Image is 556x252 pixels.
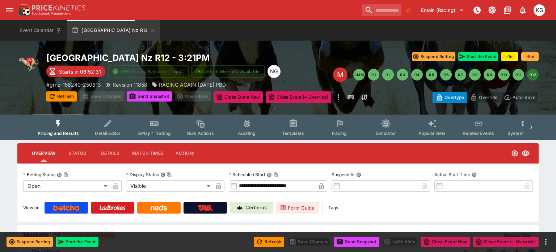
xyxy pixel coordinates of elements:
[521,149,530,158] svg: Visible
[46,91,77,102] button: Refresh
[328,202,339,214] label: Tags:
[95,131,121,136] span: Detail Editor
[46,52,292,63] h2: Copy To Clipboard
[187,131,214,136] span: Bulk Actions
[56,237,98,247] button: Start the Event
[32,115,524,140] div: Event type filters
[23,202,42,214] label: View on :
[376,131,396,136] span: Simulator
[479,94,497,101] p: Override
[108,65,189,78] button: SRM Prices Available (Top4)
[433,92,539,103] div: Start From
[3,4,16,17] button: open drawer
[501,92,539,103] button: Auto-Save
[507,131,543,136] span: System Controls
[126,172,159,178] p: Display Status
[498,69,510,80] button: R10
[362,4,401,16] input: search
[511,150,518,157] svg: Open
[17,52,41,75] img: greyhound_racing.png
[455,69,466,80] button: R7
[267,172,272,177] button: Scheduled StartCopy To Clipboard
[418,131,446,136] span: Popular Bets
[473,237,539,247] button: Close Event (+ Override)
[484,69,495,80] button: R9
[175,91,211,102] div: split button
[46,81,101,88] p: Copy To Clipboard
[440,69,452,80] button: R6
[403,4,414,16] button: No Bookmarks
[94,145,126,162] button: Details
[167,172,172,177] button: Copy To Clipboard
[38,131,79,136] span: Pricing and Results
[516,4,529,17] button: Notifications
[238,131,256,136] span: Auditing
[445,94,464,101] p: Overtype
[426,69,437,80] button: R5
[113,81,147,88] p: Revision 11858
[469,69,481,80] button: R8
[61,145,94,162] button: Status
[397,69,408,80] button: R3
[57,172,62,177] button: Betting StatusCopy To Clipboard
[23,172,55,178] p: Betting Status
[245,204,267,211] p: Cerberus
[472,172,477,177] button: Actual Start Time
[382,69,394,80] button: R2
[268,65,281,78] div: Nick Goss
[434,172,470,178] p: Actual Start Time
[214,91,263,103] button: Close Event Now
[195,68,203,75] img: jetbet-logo.svg
[32,5,85,11] img: PriceKinetics
[126,145,169,162] button: Match Times
[169,145,202,162] button: Actions
[531,2,547,18] button: Kevin Gutschlag
[26,145,61,162] button: Overview
[32,12,71,15] img: Sportsbook Management
[126,180,213,192] div: Visible
[266,91,331,103] button: Close Event (+ Override)
[486,4,499,17] button: Toggle light/dark mode
[513,69,524,80] button: R11
[273,172,278,177] button: Copy To Clipboard
[332,172,355,178] p: Suspend At
[411,69,423,80] button: R4
[501,4,514,17] button: Documentation
[276,202,319,214] a: Form Guide
[332,131,347,136] span: Racing
[63,172,68,177] button: Copy To Clipboard
[334,237,379,247] button: Send Snapshot
[159,81,226,88] p: RACING AGAIN [DATE] PBD
[229,172,265,178] p: Scheduled Start
[463,131,494,136] span: Related Events
[527,69,539,80] button: R12
[191,65,265,78] button: Jetbet Meeting Available
[16,3,30,17] img: PriceKinetics Logo
[7,237,53,247] button: Suspend Betting
[513,94,535,101] p: Auto-Save
[138,131,171,136] span: InPlay™ Trading
[334,91,343,103] button: more
[230,202,273,214] a: Cerberus
[356,172,361,177] button: Suspend At
[382,236,418,247] div: split button
[282,131,304,136] span: Templates
[433,92,467,103] button: Overtype
[198,205,213,211] img: TabNZ
[542,237,550,246] button: more
[151,205,167,211] img: Neds
[67,20,160,41] button: [GEOGRAPHIC_DATA] Nz R12
[412,52,455,61] button: Suspend Betting
[421,237,470,247] button: Close Event Now
[368,69,379,80] button: R1
[534,4,545,16] div: Kevin Gutschlag
[23,231,49,239] h5: Markets
[152,81,226,88] div: RACING AGAIN 20 AUGUST PBD
[353,69,365,80] button: SMM
[467,92,501,103] button: Override
[333,67,347,82] div: Edit Meeting
[23,180,110,192] div: Open
[501,52,518,61] button: +1m
[53,205,79,211] img: Betcha
[59,68,101,75] p: Starts in 06:52:31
